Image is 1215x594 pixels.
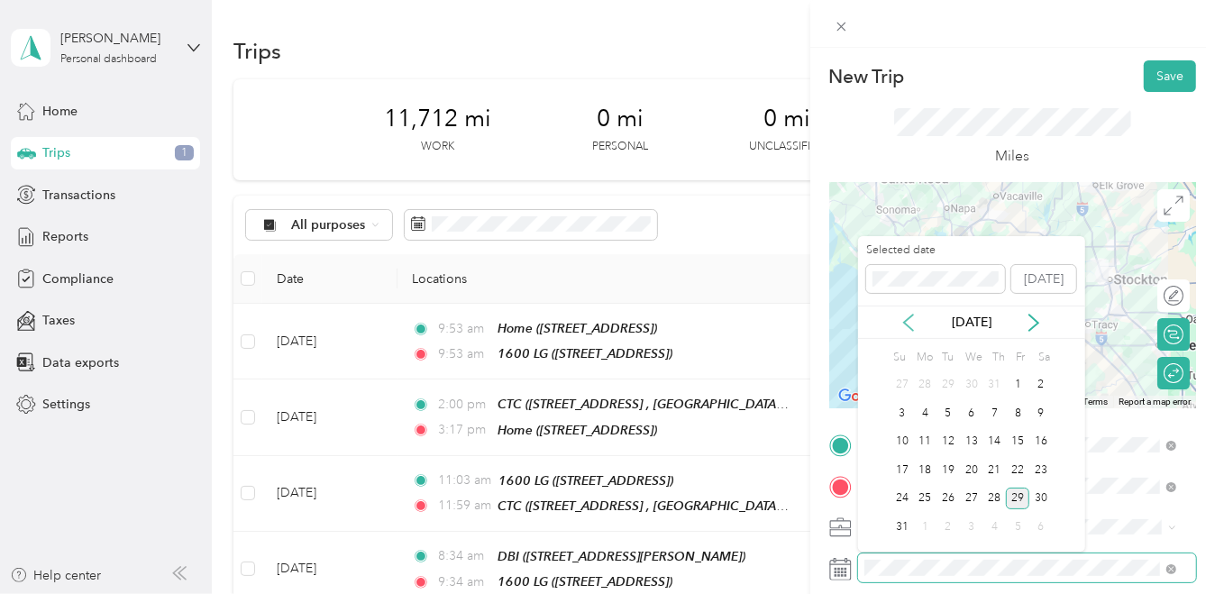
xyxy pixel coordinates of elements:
[866,242,1005,259] label: Selected date
[1114,493,1215,594] iframe: Everlance-gr Chat Button Frame
[1006,402,1029,425] div: 8
[914,374,937,397] div: 28
[1006,488,1029,510] div: 29
[914,459,937,481] div: 18
[1029,431,1053,453] div: 16
[829,64,905,89] p: New Trip
[934,313,1009,332] p: [DATE]
[995,145,1029,168] p: Miles
[960,488,983,510] div: 27
[1083,397,1108,407] a: Terms (opens in new tab)
[960,516,983,538] div: 3
[960,402,983,425] div: 6
[914,402,937,425] div: 4
[939,345,956,370] div: Tu
[891,516,914,538] div: 31
[834,385,893,408] img: Google
[963,345,983,370] div: We
[891,402,914,425] div: 3
[891,459,914,481] div: 17
[983,459,1007,481] div: 21
[960,374,983,397] div: 30
[983,374,1007,397] div: 31
[1029,459,1053,481] div: 23
[1029,516,1053,538] div: 6
[891,431,914,453] div: 10
[914,516,937,538] div: 1
[914,431,937,453] div: 11
[1119,397,1191,407] a: Report a map error
[1029,402,1053,425] div: 9
[960,431,983,453] div: 13
[891,374,914,397] div: 27
[1144,60,1196,92] button: Save
[983,516,1007,538] div: 4
[936,488,960,510] div: 26
[936,431,960,453] div: 12
[834,385,893,408] a: Open this area in Google Maps (opens a new window)
[936,459,960,481] div: 19
[936,374,960,397] div: 29
[1006,431,1029,453] div: 15
[1006,516,1029,538] div: 5
[891,345,908,370] div: Su
[1006,374,1029,397] div: 1
[1029,488,1053,510] div: 30
[914,488,937,510] div: 25
[983,431,1007,453] div: 14
[936,402,960,425] div: 5
[960,459,983,481] div: 20
[1036,345,1053,370] div: Sa
[1006,459,1029,481] div: 22
[936,516,960,538] div: 2
[1029,374,1053,397] div: 2
[983,488,1007,510] div: 28
[983,402,1007,425] div: 7
[914,345,934,370] div: Mo
[1012,345,1029,370] div: Fr
[989,345,1006,370] div: Th
[891,488,914,510] div: 24
[1011,265,1076,294] button: [DATE]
